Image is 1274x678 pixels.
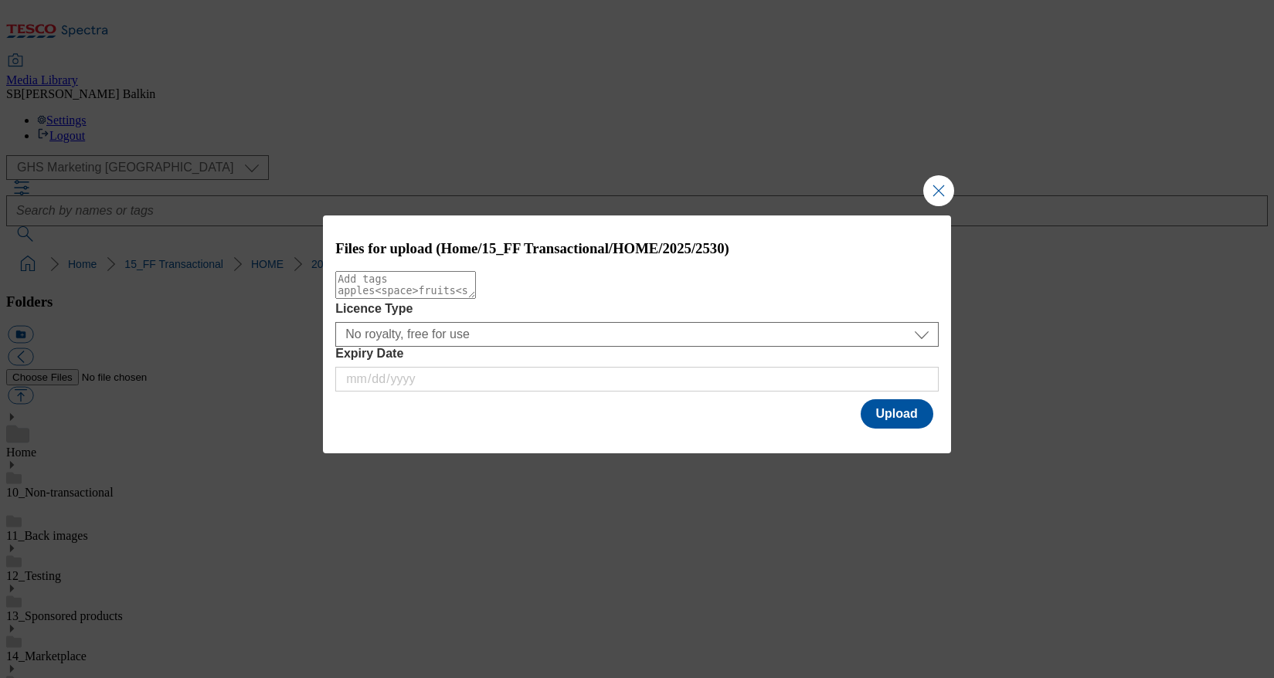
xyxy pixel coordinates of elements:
div: Modal [323,215,951,454]
label: Expiry Date [335,347,939,361]
label: Licence Type [335,302,939,316]
h3: Files for upload (Home/15_FF Transactional/HOME/2025/2530) [335,240,939,257]
button: Close Modal [923,175,954,206]
button: Upload [861,399,933,429]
